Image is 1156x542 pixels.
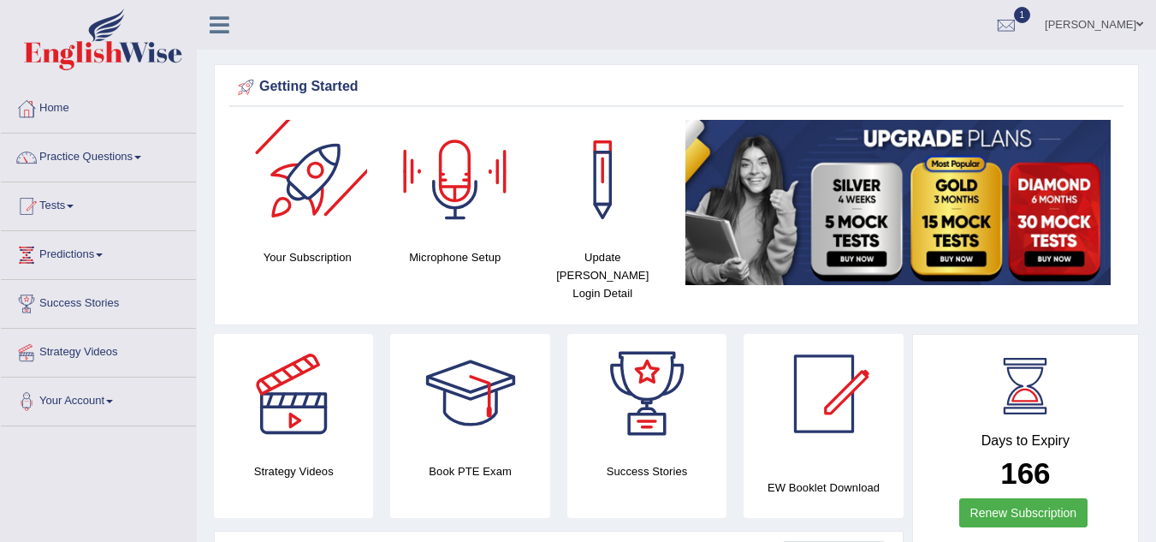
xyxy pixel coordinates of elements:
[1,280,196,323] a: Success Stories
[1,182,196,225] a: Tests
[959,498,1088,527] a: Renew Subscription
[1,231,196,274] a: Predictions
[1,134,196,176] a: Practice Questions
[685,120,1112,285] img: small5.jpg
[1,85,196,128] a: Home
[1,329,196,372] a: Strategy Videos
[537,248,668,302] h4: Update [PERSON_NAME] Login Detail
[1000,456,1050,490] b: 166
[1,378,196,420] a: Your Account
[744,479,903,497] h4: EW Booklet Download
[1014,7,1031,23] span: 1
[932,433,1119,449] h4: Days to Expiry
[567,462,726,480] h4: Success Stories
[214,462,373,480] h4: Strategy Videos
[234,74,1119,100] div: Getting Started
[390,248,521,266] h4: Microphone Setup
[242,248,373,266] h4: Your Subscription
[390,462,549,480] h4: Book PTE Exam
